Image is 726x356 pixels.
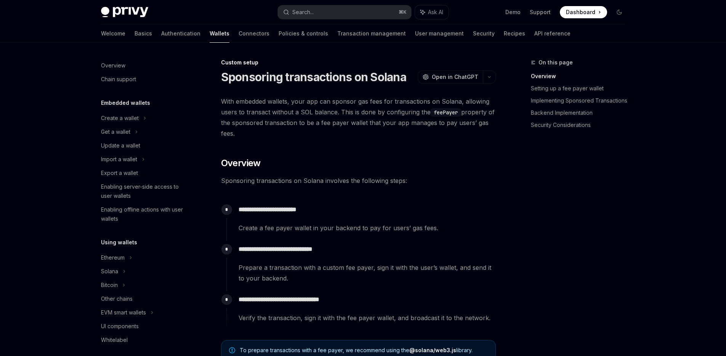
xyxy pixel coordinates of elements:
[530,8,551,16] a: Support
[432,73,478,81] span: Open in ChatGPT
[95,180,192,203] a: Enabling server-side access to user wallets
[531,82,631,95] a: Setting up a fee payer wallet
[95,203,192,226] a: Enabling offline actions with user wallets
[221,175,496,186] span: Sponsoring transactions on Solana involves the following steps:
[101,253,125,262] div: Ethereum
[505,8,521,16] a: Demo
[473,24,495,43] a: Security
[101,24,125,43] a: Welcome
[221,59,496,66] div: Custom setup
[101,75,136,84] div: Chain support
[240,346,488,354] span: To prepare transactions with a fee payer, we recommend using the library.
[531,107,631,119] a: Backend Implementation
[101,114,139,123] div: Create a wallet
[101,155,137,164] div: Import a wallet
[428,8,443,16] span: Ask AI
[101,61,125,70] div: Overview
[101,98,150,107] h5: Embedded wallets
[337,24,406,43] a: Transaction management
[95,166,192,180] a: Export a wallet
[95,72,192,86] a: Chain support
[538,58,573,67] span: On this page
[431,108,461,117] code: feePayer
[101,182,188,200] div: Enabling server-side access to user wallets
[229,347,235,353] svg: Note
[95,319,192,333] a: UI components
[101,168,138,178] div: Export a wallet
[95,333,192,347] a: Whitelabel
[279,24,328,43] a: Policies & controls
[101,238,137,247] h5: Using wallets
[101,7,148,18] img: dark logo
[239,262,495,284] span: Prepare a transaction with a custom fee payer, sign it with the user’s wallet, and send it to you...
[221,96,496,139] span: With embedded wallets, your app can sponsor gas fees for transactions on Solana, allowing users t...
[101,205,188,223] div: Enabling offline actions with user wallets
[101,267,118,276] div: Solana
[415,24,464,43] a: User management
[531,119,631,131] a: Security Considerations
[221,70,406,84] h1: Sponsoring transactions on Solana
[95,59,192,72] a: Overview
[135,24,152,43] a: Basics
[409,347,456,354] a: @solana/web3.js
[531,70,631,82] a: Overview
[239,223,495,233] span: Create a fee payer wallet in your backend to pay for users’ gas fees.
[101,127,130,136] div: Get a wallet
[566,8,595,16] span: Dashboard
[101,141,140,150] div: Update a wallet
[101,281,118,290] div: Bitcoin
[504,24,525,43] a: Recipes
[399,9,407,15] span: ⌘ K
[560,6,607,18] a: Dashboard
[101,294,133,303] div: Other chains
[278,5,411,19] button: Search...⌘K
[531,95,631,107] a: Implementing Sponsored Transactions
[101,322,139,331] div: UI components
[95,139,192,152] a: Update a wallet
[534,24,571,43] a: API reference
[221,157,261,169] span: Overview
[292,8,314,17] div: Search...
[418,71,483,83] button: Open in ChatGPT
[210,24,229,43] a: Wallets
[415,5,449,19] button: Ask AI
[95,292,192,306] a: Other chains
[239,313,495,323] span: Verify the transaction, sign it with the fee payer wallet, and broadcast it to the network.
[101,335,128,345] div: Whitelabel
[613,6,625,18] button: Toggle dark mode
[239,24,269,43] a: Connectors
[161,24,200,43] a: Authentication
[101,308,146,317] div: EVM smart wallets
